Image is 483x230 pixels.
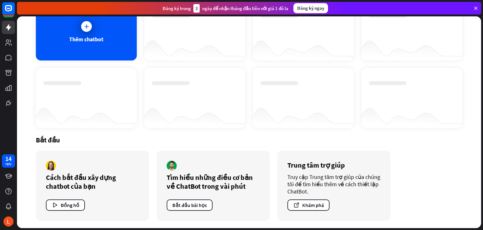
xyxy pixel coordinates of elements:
font: Đồng hồ [61,202,79,208]
font: Trung tâm trợ giúp [287,161,345,170]
a: 14 ngày [2,154,15,168]
button: Đồng hồ [46,199,85,211]
button: Mở tiện ích trò chuyện LiveChat [5,3,24,21]
font: Truy cập Trung tâm trợ giúp của chúng tôi để tìm hiểu thêm về cách thiết lập ChatBot. [287,173,380,195]
img: tác giả [46,161,56,171]
font: 14 [5,155,12,163]
font: ngày để nhận tháng đầu tiên với giá 1 đô la [202,5,288,11]
font: Tìm hiểu những điều cơ bản về ChatBot trong vài phút [167,173,253,191]
font: 3 [195,5,198,11]
img: tác giả [167,161,177,171]
button: Khám phá [287,199,330,211]
font: ngày [5,162,12,166]
font: Đăng ký ngay [297,5,324,11]
font: Bắt đầu bài học [172,202,207,208]
font: Đăng ký trong [163,5,191,11]
font: Cách bắt đầu xây dựng chatbot của bạn [46,173,116,191]
font: Thêm chatbot [69,36,103,43]
button: Bắt đầu bài học [167,199,213,211]
font: Bắt đầu [36,135,60,144]
font: Khám phá [302,202,324,208]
